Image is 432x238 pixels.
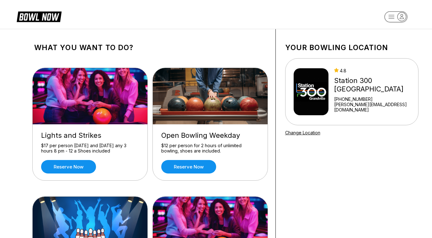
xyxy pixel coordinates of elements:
[334,76,415,93] div: Station 300 [GEOGRAPHIC_DATA]
[161,143,259,154] div: $12 per person for 2 hours of unlimited bowling, shoes are included.
[33,68,148,124] img: Lights and Strikes
[41,160,96,173] a: Reserve now
[41,143,139,154] div: $17 per person [DATE] and [DATE] any 3 hours 8 pm - 12 a Shoes included
[41,131,139,140] div: Lights and Strikes
[334,68,415,73] div: 4.8
[285,130,320,135] a: Change Location
[285,43,419,52] h1: Your bowling location
[334,96,415,102] div: [PHONE_NUMBER]
[161,131,259,140] div: Open Bowling Weekday
[34,43,266,52] h1: What you want to do?
[161,160,216,173] a: Reserve now
[294,68,329,115] img: Station 300 Grandville
[334,102,415,112] a: [PERSON_NAME][EMAIL_ADDRESS][DOMAIN_NAME]
[153,68,268,124] img: Open Bowling Weekday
